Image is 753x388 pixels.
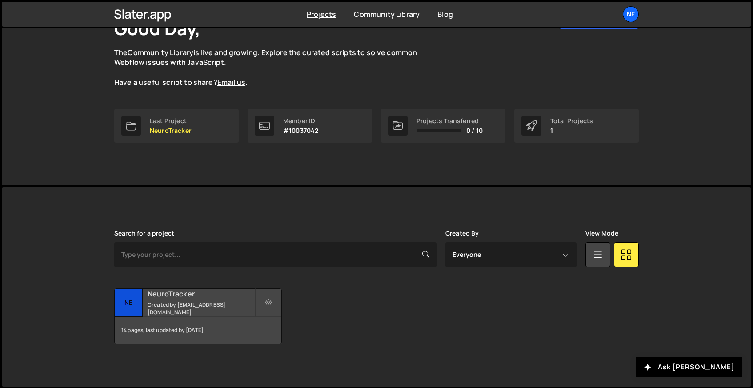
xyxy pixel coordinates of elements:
[283,117,318,124] div: Member ID
[115,289,143,317] div: Ne
[307,9,336,19] a: Projects
[115,317,281,344] div: 14 pages, last updated by [DATE]
[114,288,282,344] a: Ne NeuroTracker Created by [EMAIL_ADDRESS][DOMAIN_NAME] 14 pages, last updated by [DATE]
[636,357,742,377] button: Ask [PERSON_NAME]
[550,117,593,124] div: Total Projects
[283,127,318,134] p: #10037042
[417,117,483,124] div: Projects Transferred
[354,9,420,19] a: Community Library
[114,48,434,88] p: The is live and growing. Explore the curated scripts to solve common Webflow issues with JavaScri...
[114,109,239,143] a: Last Project NeuroTracker
[585,230,618,237] label: View Mode
[114,242,437,267] input: Type your project...
[150,117,192,124] div: Last Project
[437,9,453,19] a: Blog
[217,77,245,87] a: Email us
[148,289,255,299] h2: NeuroTracker
[114,230,174,237] label: Search for a project
[148,301,255,316] small: Created by [EMAIL_ADDRESS][DOMAIN_NAME]
[623,6,639,22] a: Ne
[128,48,193,57] a: Community Library
[445,230,479,237] label: Created By
[466,127,483,134] span: 0 / 10
[550,127,593,134] p: 1
[150,127,192,134] p: NeuroTracker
